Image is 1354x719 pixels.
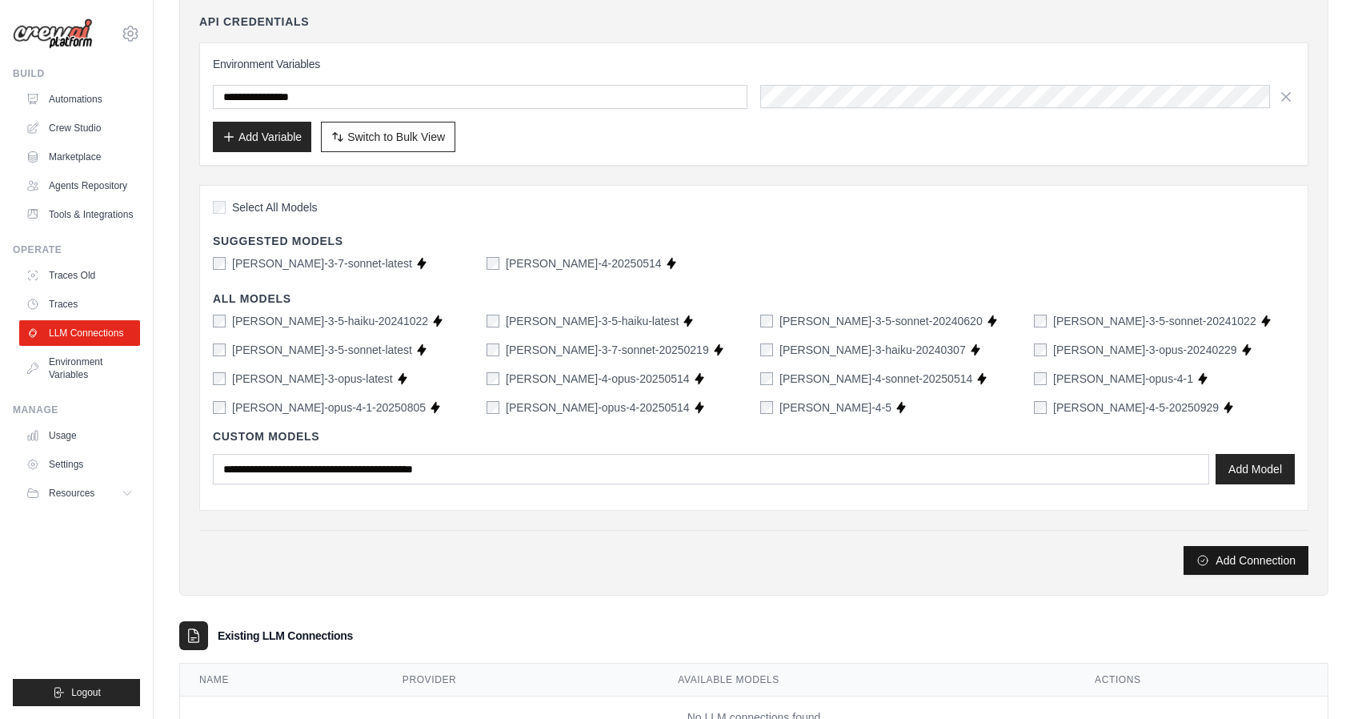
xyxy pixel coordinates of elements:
label: claude-3-5-haiku-latest [506,313,679,329]
h4: All Models [213,291,1295,307]
input: claude-3-haiku-20240307 [760,343,773,356]
input: claude-sonnet-4-5-20250929 [1034,401,1047,414]
a: Settings [19,452,140,477]
a: Usage [19,423,140,448]
a: Traces [19,291,140,317]
button: Switch to Bulk View [321,122,455,152]
img: Logo [13,18,93,50]
a: Marketplace [19,144,140,170]
label: claude-3-7-sonnet-20250219 [506,342,709,358]
label: claude-3-haiku-20240307 [779,342,966,358]
h3: Environment Variables [213,56,1295,72]
span: Select All Models [232,199,318,215]
span: Logout [71,686,101,699]
label: claude-3-5-sonnet-20240620 [779,313,983,329]
h4: Suggested Models [213,233,1295,249]
label: claude-3-5-haiku-20241022 [232,313,428,329]
label: claude-opus-4-20250514 [506,400,690,416]
a: Automations [19,86,140,112]
a: Crew Studio [19,115,140,141]
input: claude-3-7-sonnet-latest [213,257,226,270]
input: claude-opus-4-1-20250805 [213,401,226,414]
input: claude-3-5-haiku-latest [487,315,499,327]
button: Resources [19,480,140,506]
label: claude-4-opus-20250514 [506,371,690,387]
div: Manage [13,404,140,416]
input: claude-4-sonnet-20250514 [760,372,773,385]
input: claude-3-5-haiku-20241022 [213,315,226,327]
input: claude-3-5-sonnet-20240620 [760,315,773,327]
th: Actions [1076,664,1328,697]
div: Operate [13,243,140,256]
label: claude-opus-4-1-20250805 [232,400,426,416]
label: claude-3-5-sonnet-20241022 [1053,313,1256,329]
button: Add Connection [1184,546,1308,575]
a: Traces Old [19,263,140,288]
input: claude-sonnet-4-5 [760,401,773,414]
input: claude-3-7-sonnet-20250219 [487,343,499,356]
a: LLM Connections [19,320,140,346]
label: claude-sonnet-4-20250514 [506,255,662,271]
label: claude-3-opus-latest [232,371,393,387]
a: Environment Variables [19,349,140,388]
th: Name [180,664,383,697]
th: Available Models [659,664,1076,697]
input: Select All Models [213,201,226,214]
button: Add Variable [213,122,311,152]
label: claude-3-5-sonnet-latest [232,342,412,358]
label: claude-3-opus-20240229 [1053,342,1237,358]
label: claude-4-sonnet-20250514 [779,371,972,387]
label: claude-opus-4-1 [1053,371,1193,387]
input: claude-3-5-sonnet-latest [213,343,226,356]
label: claude-sonnet-4-5-20250929 [1053,400,1219,416]
h4: API Credentials [199,14,309,30]
span: Switch to Bulk View [347,129,445,145]
label: claude-sonnet-4-5 [779,400,891,416]
span: Resources [49,487,94,500]
button: Add Model [1216,454,1295,484]
h3: Existing LLM Connections [218,628,353,644]
input: claude-4-opus-20250514 [487,372,499,385]
input: claude-3-5-sonnet-20241022 [1034,315,1047,327]
button: Logout [13,679,140,706]
div: Build [13,67,140,80]
input: claude-sonnet-4-20250514 [487,257,499,270]
a: Tools & Integrations [19,202,140,227]
input: claude-opus-4-1 [1034,372,1047,385]
input: claude-3-opus-latest [213,372,226,385]
a: Agents Repository [19,173,140,199]
th: Provider [383,664,659,697]
h4: Custom Models [213,428,1295,444]
label: claude-3-7-sonnet-latest [232,255,412,271]
input: claude-opus-4-20250514 [487,401,499,414]
input: claude-3-opus-20240229 [1034,343,1047,356]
